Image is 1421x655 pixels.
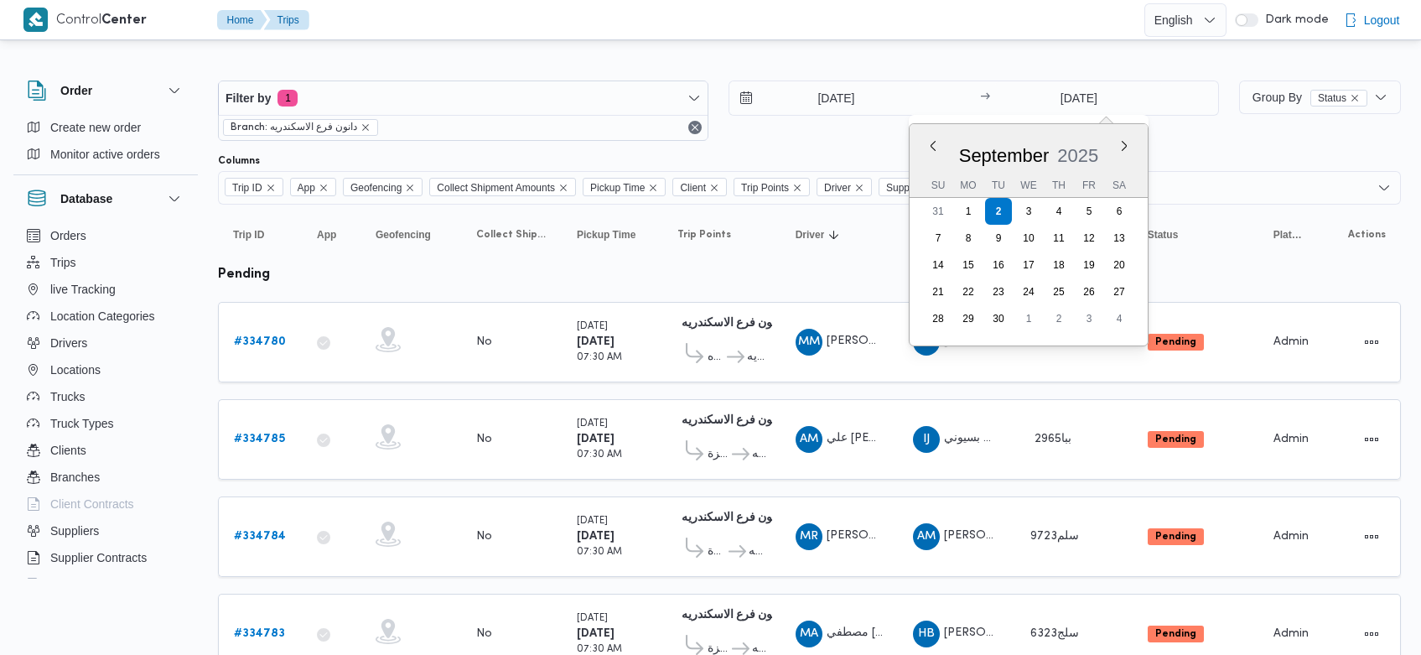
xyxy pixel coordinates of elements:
[232,179,262,197] span: Trip ID
[50,494,134,514] span: Client Contracts
[50,333,87,353] span: Drivers
[1258,13,1329,27] span: Dark mode
[682,512,784,523] b: دانون فرع الاسكندريه
[913,426,940,453] div: Ibrahem Jmuaah Dsaoqai Bsaioni
[226,221,293,248] button: Trip ID
[729,81,920,115] input: Press the down key to open a popover containing a calendar.
[923,198,1134,332] div: month-2025-09
[50,521,99,541] span: Suppliers
[234,336,286,347] b: # 334780
[1155,532,1196,542] b: Pending
[1364,10,1400,30] span: Logout
[50,252,76,273] span: Trips
[476,626,492,642] div: No
[577,322,608,331] small: [DATE]
[955,225,982,252] div: day-8
[1015,225,1042,252] div: day-10
[1106,225,1133,252] div: day-13
[20,517,191,544] button: Suppliers
[747,347,765,367] span: دانون فرع الاسكندريه
[226,88,271,108] span: Filter by
[1045,198,1072,225] div: day-4
[1015,252,1042,278] div: day-17
[234,332,286,352] a: #334780
[886,179,923,197] span: Supplier
[682,610,784,621] b: دانون فرع الاسكندريه
[369,221,453,248] button: Geofencing
[50,574,92,595] span: Devices
[218,268,270,281] b: pending
[577,517,608,526] small: [DATE]
[476,529,492,544] div: No
[672,178,727,196] span: Client
[1148,334,1204,351] span: Pending
[923,426,930,453] span: IJ
[1310,90,1367,107] span: Status
[1148,431,1204,448] span: Pending
[1045,174,1072,197] div: Th
[917,523,936,550] span: AM
[944,627,1138,638] span: [PERSON_NAME] [PERSON_NAME]
[944,530,1040,541] span: [PERSON_NAME]
[577,419,608,429] small: [DATE]
[429,178,576,196] span: Collect Shipment Amounts
[913,621,940,647] div: Hamadah Bsaioni Ahmad Abwalnasar
[225,178,283,196] span: Trip ID
[50,279,116,299] span: live Tracking
[27,189,184,209] button: Database
[1348,228,1386,242] span: Actions
[23,8,48,32] img: X8yXhbKr1z7QwAAAABJRU5ErkJggg==
[1155,629,1196,639] b: Pending
[796,523,822,550] div: Muhammad Rshad Hassan Aodh Hamaidah
[827,627,967,638] span: مصطفي [PERSON_NAME]
[1106,198,1133,225] div: day-6
[648,183,658,193] button: Remove Pickup Time from selection in this group
[476,335,492,350] div: No
[1148,626,1204,642] span: Pending
[1106,278,1133,305] div: day-27
[827,335,1021,346] span: [PERSON_NAME] [PERSON_NAME]
[13,114,198,174] div: Order
[985,252,1012,278] div: day-16
[60,189,112,209] h3: Database
[854,183,864,193] button: Remove Driver from selection in this group
[955,252,982,278] div: day-15
[1015,305,1042,332] div: day-1
[985,278,1012,305] div: day-23
[290,178,336,196] span: App
[1148,528,1204,545] span: Pending
[27,81,184,101] button: Order
[1273,531,1309,542] span: Admin
[231,120,357,135] span: Branch: دانون فرع الاسكندريه
[985,198,1012,225] div: day-2
[1045,225,1072,252] div: day-11
[437,179,555,197] span: Collect Shipment Amounts
[577,548,622,557] small: 07:30 AM
[405,183,415,193] button: Remove Geofencing from selection in this group
[955,305,982,332] div: day-29
[800,523,818,550] span: MR
[218,154,260,168] label: Columns
[233,228,264,242] span: Trip ID
[20,249,191,276] button: Trips
[1273,628,1309,639] span: Admin
[50,548,147,568] span: Supplier Contracts
[1076,252,1102,278] div: day-19
[879,178,944,196] span: Supplier
[20,114,191,141] button: Create new order
[298,179,315,197] span: App
[1057,144,1100,167] div: Button. Open the year selector. 2025 is currently selected.
[824,179,851,197] span: Driver
[800,621,818,647] span: MA
[734,178,810,196] span: Trip Points
[20,464,191,491] button: Branches
[317,228,336,242] span: App
[817,178,872,196] span: Driver
[50,117,141,138] span: Create new order
[1030,628,1079,639] span: سلج6323
[343,178,423,196] span: Geofencing
[476,432,492,447] div: No
[350,179,402,197] span: Geofencing
[20,571,191,598] button: Devices
[959,145,1050,166] span: September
